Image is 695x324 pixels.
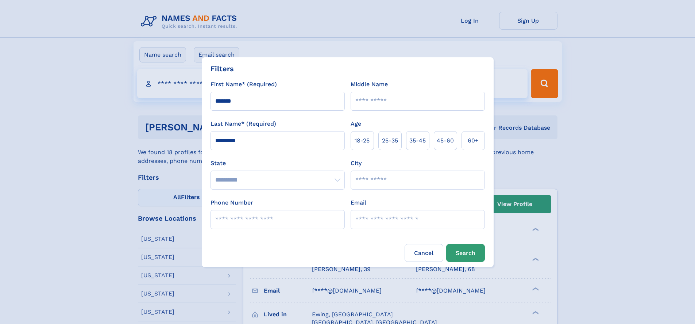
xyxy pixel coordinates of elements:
button: Search [446,244,485,262]
label: City [351,159,362,168]
span: 60+ [468,136,479,145]
span: 45‑60 [437,136,454,145]
span: 35‑45 [409,136,426,145]
label: Age [351,119,361,128]
label: Email [351,198,366,207]
label: State [211,159,345,168]
label: Phone Number [211,198,253,207]
div: Filters [211,63,234,74]
span: 18‑25 [355,136,370,145]
span: 25‑35 [382,136,398,145]
label: Last Name* (Required) [211,119,276,128]
label: Middle Name [351,80,388,89]
label: First Name* (Required) [211,80,277,89]
label: Cancel [405,244,443,262]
